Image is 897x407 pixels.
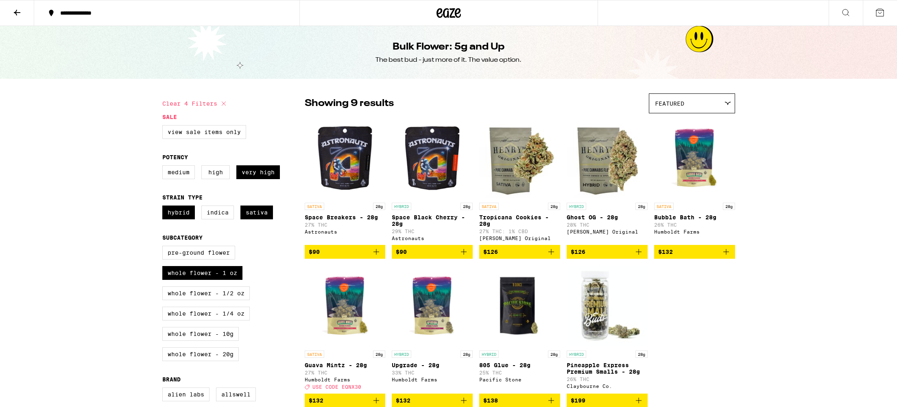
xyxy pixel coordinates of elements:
[236,165,280,179] label: Very High
[373,203,385,210] p: 28g
[392,265,473,394] a: Open page for Upgrade - 28g from Humboldt Farms
[479,377,560,382] div: Pacific Stone
[567,265,648,394] a: Open page for Pineapple Express Premium Smalls - 28g from Claybourne Co.
[654,203,674,210] p: SATIVA
[162,347,239,361] label: Whole Flower - 20g
[309,249,320,255] span: $90
[396,249,407,255] span: $90
[396,397,410,404] span: $132
[392,351,411,358] p: HYBRID
[162,165,195,179] label: Medium
[162,234,203,241] legend: Subcategory
[567,203,586,210] p: HYBRID
[392,370,473,375] p: 33% THC
[305,377,386,382] div: Humboldt Farms
[567,265,648,346] img: Claybourne Co. - Pineapple Express Premium Smalls - 28g
[392,265,473,346] img: Humboldt Farms - Upgrade - 28g
[571,397,585,404] span: $199
[162,327,239,341] label: Whole Flower - 10g
[392,117,473,199] img: Astronauts - Space Black Cherry - 28g
[392,229,473,234] p: 29% THC
[162,125,246,139] label: View Sale Items Only
[240,206,273,219] label: Sativa
[305,117,386,199] img: Astronauts - Space Breakers - 28g
[305,97,394,110] p: Showing 9 results
[305,214,386,221] p: Space Breakers - 28g
[479,203,499,210] p: SATIVA
[162,206,195,219] label: Hybrid
[392,203,411,210] p: HYBRID
[567,214,648,221] p: Ghost OG - 28g
[635,203,648,210] p: 28g
[375,56,522,65] div: The best bud - just more of it. The value option.
[654,229,735,234] div: Humboldt Farms
[567,351,586,358] p: HYBRID
[392,214,473,227] p: Space Black Cherry - 28g
[305,370,386,375] p: 27% THC
[567,362,648,375] p: Pineapple Express Premium Smalls - 28g
[654,117,735,245] a: Open page for Bubble Bath - 28g from Humboldt Farms
[658,249,673,255] span: $132
[201,165,230,179] label: High
[723,203,735,210] p: 28g
[483,249,498,255] span: $126
[305,117,386,245] a: Open page for Space Breakers - 28g from Astronauts
[162,154,188,160] legend: Potency
[309,397,323,404] span: $132
[479,245,560,259] button: Add to bag
[201,206,234,219] label: Indica
[312,384,361,390] span: USE CODE EQNX30
[392,245,473,259] button: Add to bag
[305,222,386,227] p: 27% THC
[305,265,386,394] a: Open page for Guava Mintz - 28g from Humboldt Farms
[392,377,473,382] div: Humboldt Farms
[567,117,648,245] a: Open page for Ghost OG - 28g from Henry's Original
[162,307,250,320] label: Whole Flower - 1/4 oz
[479,265,560,346] img: Pacific Stone - 805 Glue - 28g
[392,236,473,241] div: Astronauts
[479,265,560,394] a: Open page for 805 Glue - 28g from Pacific Stone
[393,40,504,54] h1: Bulk Flower: 5g and Up
[162,376,181,383] legend: Brand
[567,229,648,234] div: [PERSON_NAME] Original
[162,266,242,280] label: Whole Flower - 1 oz
[461,203,473,210] p: 28g
[654,214,735,221] p: Bubble Bath - 28g
[567,377,648,382] p: 26% THC
[216,388,256,401] label: Allswell
[567,245,648,259] button: Add to bag
[567,222,648,227] p: 28% THC
[162,286,250,300] label: Whole Flower - 1/2 oz
[305,362,386,368] p: Guava Mintz - 28g
[461,351,473,358] p: 28g
[392,362,473,368] p: Upgrade - 28g
[567,117,648,199] img: Henry's Original - Ghost OG - 28g
[479,236,560,241] div: [PERSON_NAME] Original
[567,383,648,389] div: Claybourne Co.
[479,351,499,358] p: HYBRID
[392,117,473,245] a: Open page for Space Black Cherry - 28g from Astronauts
[479,117,560,199] img: Henry's Original - Tropicana Cookies - 28g
[305,245,386,259] button: Add to bag
[654,222,735,227] p: 26% THC
[479,362,560,368] p: 805 Glue - 28g
[162,194,203,201] legend: Strain Type
[479,370,560,375] p: 25% THC
[479,229,560,234] p: 27% THC: 1% CBD
[635,351,648,358] p: 28g
[5,6,59,12] span: Hi. Need any help?
[571,249,585,255] span: $126
[548,203,560,210] p: 28g
[305,203,324,210] p: SATIVA
[162,114,177,120] legend: Sale
[162,93,229,114] button: Clear 4 filters
[162,388,210,401] label: Alien Labs
[479,117,560,245] a: Open page for Tropicana Cookies - 28g from Henry's Original
[483,397,498,404] span: $138
[548,351,560,358] p: 28g
[305,229,386,234] div: Astronauts
[654,245,735,259] button: Add to bag
[373,351,385,358] p: 28g
[479,214,560,227] p: Tropicana Cookies - 28g
[162,246,235,260] label: Pre-ground Flower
